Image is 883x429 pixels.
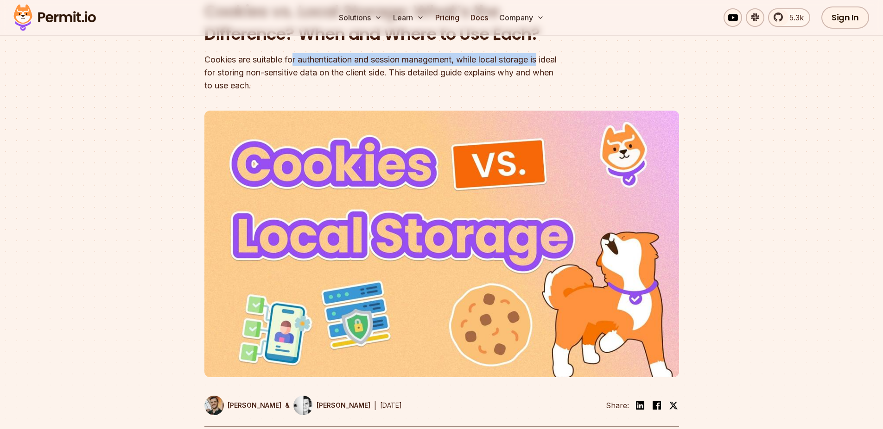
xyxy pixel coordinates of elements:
[495,8,548,27] button: Company
[467,8,492,27] a: Docs
[606,400,629,411] li: Share:
[669,401,678,410] img: twitter
[293,396,313,415] img: Filip Grebowski
[293,396,370,415] a: [PERSON_NAME]
[9,2,100,33] img: Permit logo
[768,8,810,27] a: 5.3k
[651,400,662,411] img: facebook
[380,401,402,409] time: [DATE]
[335,8,386,27] button: Solutions
[204,53,560,92] div: Cookies are suitable for authentication and session management, while local storage is ideal for ...
[228,401,281,410] p: [PERSON_NAME]
[285,401,290,410] p: &
[317,401,370,410] p: [PERSON_NAME]
[204,396,281,415] a: [PERSON_NAME]
[784,12,804,23] span: 5.3k
[204,111,679,377] img: Cookies vs. Local Storage: What’s the Difference? When and Where to Use Each?
[374,400,376,411] div: |
[389,8,428,27] button: Learn
[635,400,646,411] img: linkedin
[432,8,463,27] a: Pricing
[204,396,224,415] img: Daniel Bass
[821,6,869,29] a: Sign In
